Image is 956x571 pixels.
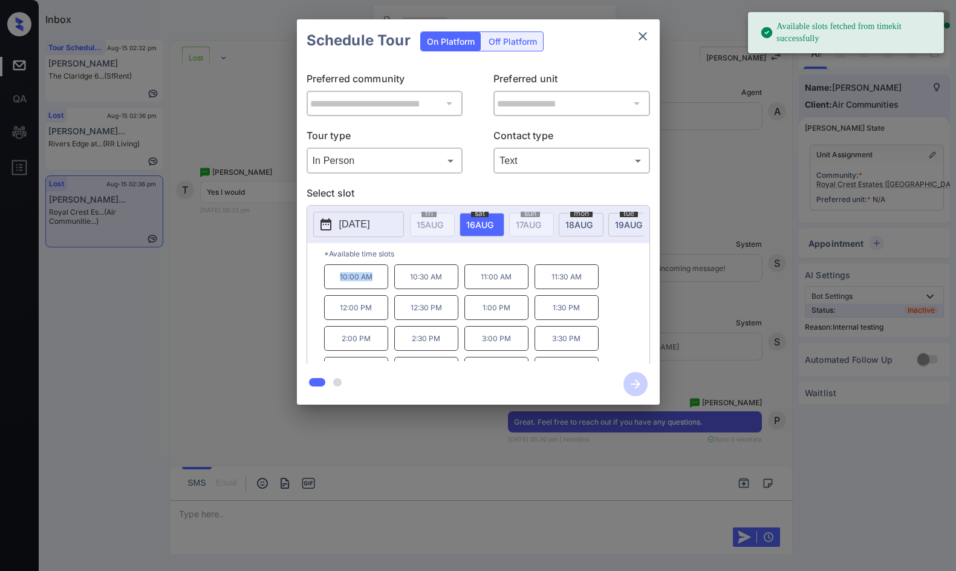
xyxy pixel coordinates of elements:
p: 2:30 PM [394,326,458,351]
p: 11:30 AM [535,264,599,289]
div: date-select [559,213,603,237]
span: 16 AUG [466,220,493,230]
p: 4:00 PM [324,357,388,382]
p: 1:30 PM [535,295,599,320]
div: date-select [608,213,653,237]
p: Preferred community [307,71,463,91]
h2: Schedule Tour [297,19,420,62]
div: date-select [460,213,504,237]
p: 12:00 PM [324,295,388,320]
p: 3:30 PM [535,326,599,351]
p: 2:00 PM [324,326,388,351]
span: 19 AUG [615,220,642,230]
p: Select slot [307,186,650,205]
p: 10:30 AM [394,264,458,289]
p: 12:30 PM [394,295,458,320]
div: Off Platform [483,32,543,51]
button: close [631,24,655,48]
span: mon [570,210,593,217]
p: 3:00 PM [464,326,528,351]
span: tue [620,210,638,217]
p: Preferred unit [493,71,650,91]
p: [DATE] [339,217,370,232]
span: 18 AUG [565,220,593,230]
div: In Person [310,151,460,171]
p: *Available time slots [324,243,649,264]
p: 5:30 PM [535,357,599,382]
div: On Platform [421,32,481,51]
p: 4:30 PM [394,357,458,382]
span: sat [471,210,489,217]
p: 11:00 AM [464,264,528,289]
p: 5:00 PM [464,357,528,382]
p: Tour type [307,128,463,148]
div: Available slots fetched from timekit successfully [760,16,934,50]
div: Text [496,151,647,171]
p: 10:00 AM [324,264,388,289]
button: [DATE] [313,212,404,237]
p: Contact type [493,128,650,148]
p: 1:00 PM [464,295,528,320]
